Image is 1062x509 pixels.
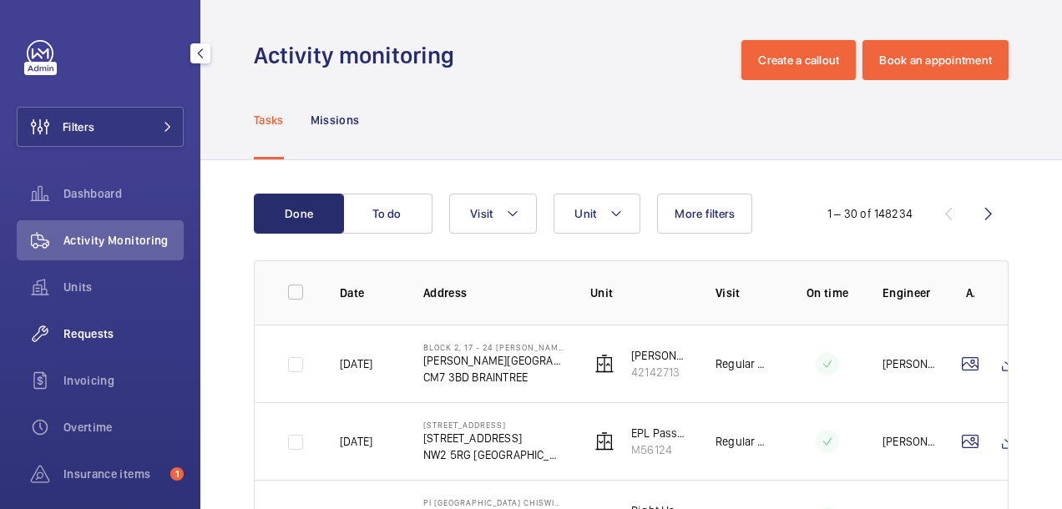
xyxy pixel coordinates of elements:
[423,497,564,507] p: PI [GEOGRAPHIC_DATA] Chiswick
[423,285,564,301] p: Address
[63,325,184,342] span: Requests
[799,285,856,301] p: On time
[423,352,564,369] p: [PERSON_NAME][GEOGRAPHIC_DATA], [GEOGRAPHIC_DATA]
[63,419,184,436] span: Overtime
[254,40,464,71] h1: Activity monitoring
[342,194,432,234] button: To do
[470,207,493,220] span: Visit
[63,372,184,389] span: Invoicing
[657,194,752,234] button: More filters
[170,467,184,481] span: 1
[574,207,596,220] span: Unit
[63,466,164,482] span: Insurance items
[594,431,614,451] img: elevator.svg
[827,205,913,222] div: 1 – 30 of 148234
[631,425,689,441] p: EPL Passenger Lift
[63,232,184,249] span: Activity Monitoring
[631,364,689,380] p: 42142713
[741,40,856,80] button: Create a callout
[449,194,537,234] button: Visit
[716,285,772,301] p: Visit
[966,285,974,301] p: Actions
[423,430,564,446] p: [STREET_ADDRESS]
[423,342,564,352] p: Block 2, 17 - 24 [PERSON_NAME][GEOGRAPHIC_DATA]
[590,285,689,301] p: Unit
[254,194,344,234] button: Done
[631,347,689,364] p: [PERSON_NAME] House
[63,185,184,202] span: Dashboard
[63,118,94,135] span: Filters
[423,369,564,386] p: CM7 3BD BRAINTREE
[63,279,184,295] span: Units
[254,112,284,129] p: Tasks
[675,207,735,220] span: More filters
[862,40,1009,80] button: Book an appointment
[340,355,372,372] p: [DATE]
[631,441,689,458] p: M56124
[17,107,184,147] button: Filters
[423,420,564,430] p: [STREET_ADDRESS]
[554,194,640,234] button: Unit
[594,354,614,374] img: elevator.svg
[716,433,772,450] p: Regular maintenance
[882,355,939,372] p: [PERSON_NAME]
[340,433,372,450] p: [DATE]
[423,446,564,463] p: NW2 5RG [GEOGRAPHIC_DATA]
[882,285,939,301] p: Engineer
[311,112,360,129] p: Missions
[340,285,397,301] p: Date
[716,355,772,372] p: Regular maintenance
[882,433,939,450] p: [PERSON_NAME]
